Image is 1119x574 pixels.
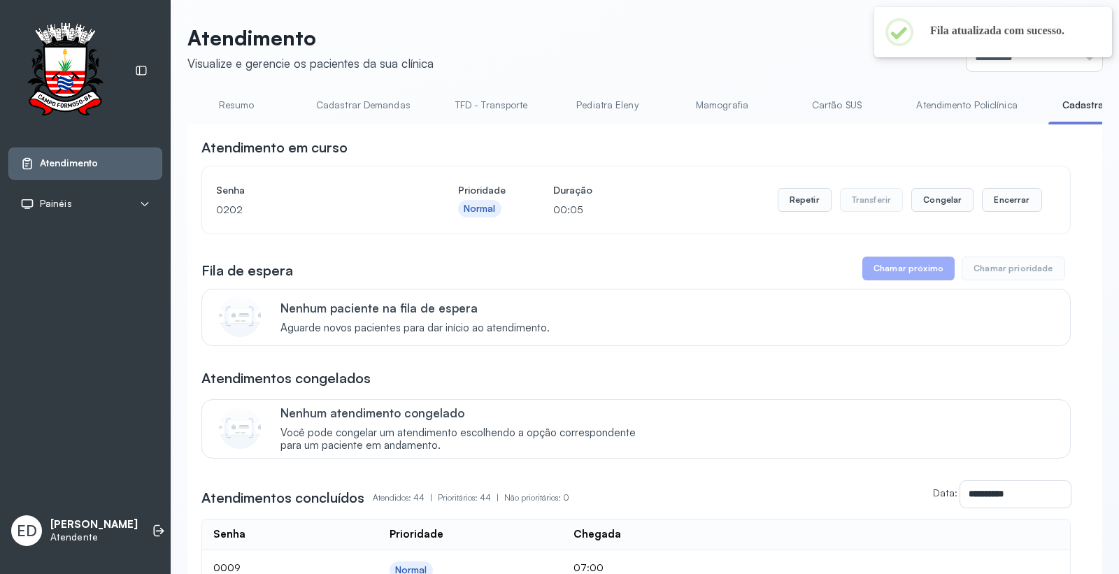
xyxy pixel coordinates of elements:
a: Cartão SUS [787,94,885,117]
a: Atendimento [20,157,150,171]
p: Atendidos: 44 [373,488,438,508]
h3: Atendimentos congelados [201,368,371,388]
img: Imagem de CalloutCard [219,295,261,337]
h3: Atendimento em curso [201,138,348,157]
p: Prioritários: 44 [438,488,504,508]
p: [PERSON_NAME] [50,518,138,531]
h3: Atendimentos concluídos [201,488,364,508]
h4: Duração [553,180,592,200]
a: Pediatra Eleny [558,94,656,117]
div: Visualize e gerencie os pacientes da sua clínica [187,56,434,71]
div: Senha [213,528,245,541]
a: Cadastrar Demandas [302,94,425,117]
div: Chegada [573,528,621,541]
div: Normal [464,203,496,215]
span: | [430,492,432,503]
span: Você pode congelar um atendimento escolhendo a opção correspondente para um paciente em andamento. [280,426,650,453]
span: Atendimento [40,157,98,169]
p: Nenhum atendimento congelado [280,406,650,420]
button: Encerrar [982,188,1041,212]
span: Aguarde novos pacientes para dar início ao atendimento. [280,322,550,335]
button: Repetir [778,188,832,212]
p: 0202 [216,200,411,220]
p: 00:05 [553,200,592,220]
img: Logotipo do estabelecimento [15,22,115,120]
img: Imagem de CalloutCard [219,407,261,449]
a: Mamografia [673,94,771,117]
span: | [497,492,499,503]
button: Congelar [911,188,974,212]
span: 07:00 [573,561,604,573]
p: Nenhum paciente na fila de espera [280,301,550,315]
span: Painéis [40,198,72,210]
a: TFD - Transporte [441,94,542,117]
p: Não prioritários: 0 [504,488,569,508]
button: Chamar próximo [862,257,955,280]
label: Data: [933,487,957,498]
p: Atendimento [187,25,434,50]
button: Chamar prioridade [962,257,1065,280]
button: Transferir [840,188,904,212]
h3: Fila de espera [201,261,293,280]
h2: Fila atualizada com sucesso. [930,24,1090,38]
h4: Senha [216,180,411,200]
p: Atendente [50,531,138,543]
h4: Prioridade [458,180,506,200]
div: Prioridade [390,528,443,541]
a: Atendimento Policlínica [902,94,1031,117]
a: Resumo [187,94,285,117]
span: 0009 [213,561,241,573]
